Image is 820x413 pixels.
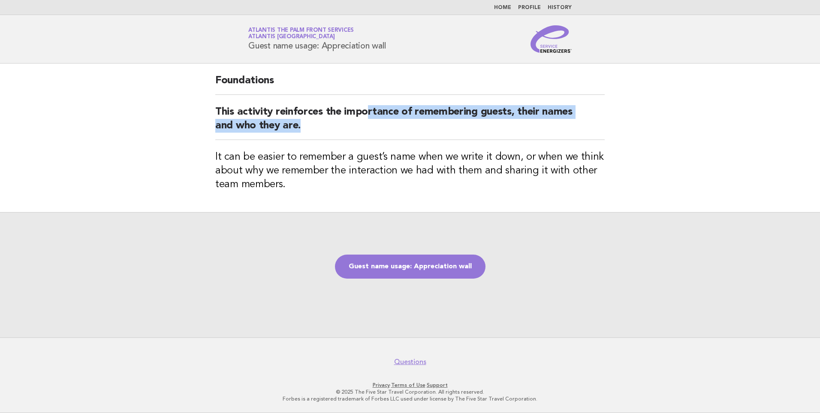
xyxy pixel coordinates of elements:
[427,382,448,388] a: Support
[148,382,672,389] p: · ·
[248,27,354,39] a: Atlantis The Palm Front ServicesAtlantis [GEOGRAPHIC_DATA]
[215,150,605,191] h3: It can be easier to remember a guest’s name when we write it down, or when we think about why we ...
[391,382,425,388] a: Terms of Use
[148,395,672,402] p: Forbes is a registered trademark of Forbes LLC used under license by The Five Star Travel Corpora...
[248,34,335,40] span: Atlantis [GEOGRAPHIC_DATA]
[373,382,390,388] a: Privacy
[531,25,572,53] img: Service Energizers
[215,105,605,140] h2: This activity reinforces the importance of remembering guests, their names and who they are.
[248,28,386,50] h1: Guest name usage: Appreciation wall
[518,5,541,10] a: Profile
[394,358,426,366] a: Questions
[548,5,572,10] a: History
[215,74,605,95] h2: Foundations
[335,255,485,279] a: Guest name usage: Appreciation wall
[148,389,672,395] p: © 2025 The Five Star Travel Corporation. All rights reserved.
[494,5,511,10] a: Home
